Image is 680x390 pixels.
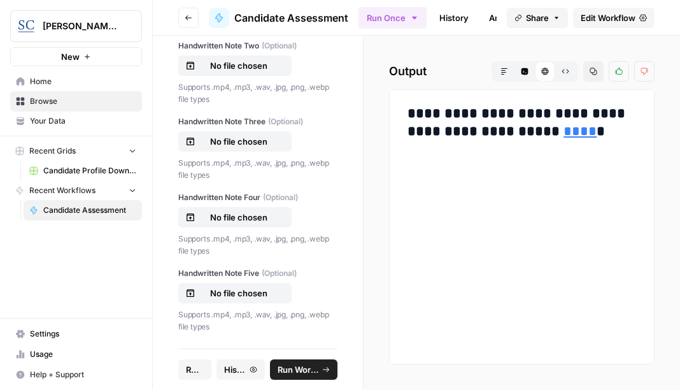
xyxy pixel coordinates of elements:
a: Candidate Assessment [209,8,348,28]
span: (Optional) [262,40,297,52]
span: [PERSON_NAME] [GEOGRAPHIC_DATA] [43,20,120,32]
button: Run Workflow [270,359,337,380]
a: Usage [10,344,142,365]
span: Edit Workflow [581,11,635,24]
span: Run Workflow [278,363,318,376]
a: Your Data [10,111,142,131]
a: Browse [10,91,142,112]
span: Reset [186,363,204,376]
button: Recent Grids [10,141,142,161]
button: Run Once [358,7,427,29]
button: No file chosen [178,55,292,76]
p: Supports .mp4, .mp3, .wav, .jpg, .png, .webp file types [178,81,337,106]
a: History [432,8,476,28]
span: Browse [30,96,136,107]
p: No file chosen [198,135,280,148]
p: No file chosen [198,211,280,224]
a: Candidate Profile Download Sheet [24,161,142,181]
a: Edit Workflow [573,8,655,28]
span: Settings [30,328,136,340]
button: Share [507,8,568,28]
label: Handwritten Note Five [178,268,337,279]
button: New [10,47,142,66]
span: Home [30,76,136,87]
a: Settings [10,324,142,344]
button: Recent Workflows [10,181,142,200]
button: Help + Support [10,365,142,385]
span: Recent Workflows [29,185,96,196]
h2: Output [389,61,655,82]
span: (Optional) [268,116,303,127]
a: Home [10,71,142,92]
label: Handwritten Note Three [178,116,337,127]
span: Share [526,11,549,24]
a: Candidate Assessment [24,200,142,220]
span: Candidate Profile Download Sheet [43,165,136,177]
span: Candidate Assessment [234,10,348,25]
button: No file chosen [178,283,292,303]
label: Handwritten Note Four [178,192,337,203]
span: (Optional) [262,268,297,279]
p: Supports .mp4, .mp3, .wav, .jpg, .png, .webp file types [178,157,337,182]
p: No file chosen [198,287,280,300]
p: Supports .mp4, .mp3, .wav, .jpg, .png, .webp file types [178,308,337,333]
span: Your Data [30,115,136,127]
button: History [216,359,265,380]
p: Supports .mp4, .mp3, .wav, .jpg, .png, .webp file types [178,233,337,257]
button: Reset [178,359,211,380]
img: Stanton Chase Nashville Logo [15,15,38,38]
label: Handwritten Note Two [178,40,337,52]
span: (Optional) [263,192,298,203]
span: Usage [30,349,136,360]
span: Help + Support [30,369,136,380]
span: New [61,50,80,63]
p: No file chosen [198,59,280,72]
span: History [224,363,246,376]
button: No file chosen [178,207,292,227]
button: No file chosen [178,131,292,152]
a: Analytics [481,8,534,28]
button: Workspace: Stanton Chase Nashville [10,10,142,42]
span: Recent Grids [29,145,76,157]
span: Candidate Assessment [43,205,136,216]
